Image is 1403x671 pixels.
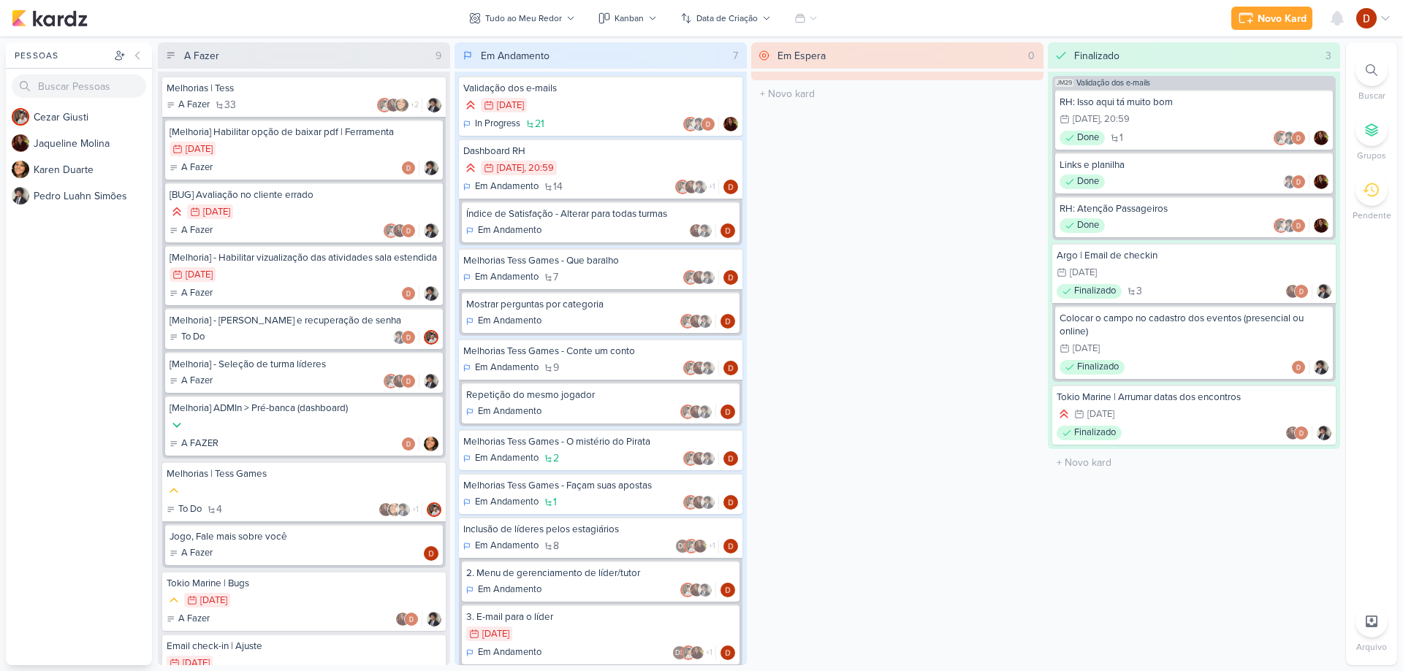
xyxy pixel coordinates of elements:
img: Jaqueline Molina [689,583,704,597]
div: [DATE] [1073,115,1100,124]
div: Colaboradores: Cezar Giusti, Jaqueline Molina, Pedro Luahn Simões [683,495,719,510]
img: Jaqueline Molina [12,134,29,152]
div: Responsável: Pedro Luahn Simões [1317,284,1331,299]
img: Cezar Giusti [683,361,698,375]
img: Cezar Giusti [680,404,695,419]
div: Colaboradores: Davi Elias Teixeira [401,161,419,175]
img: Davi Elias Teixeira [401,161,416,175]
img: Jaqueline Molina [684,180,699,194]
div: Done [1060,175,1105,189]
span: 8 [553,541,559,551]
span: +2 [409,99,419,111]
div: Email check-in | Ajuste [167,640,441,653]
div: Mostrar perguntas por categoria [466,298,735,311]
img: Karen Duarte [424,437,438,451]
img: Pedro Luahn Simões [701,451,715,466]
img: Jaqueline Molina [690,645,704,660]
div: [DATE] [203,207,230,217]
img: Pedro Luahn Simões [424,161,438,175]
div: [DATE] [482,629,509,639]
p: A Fazer [181,286,213,301]
div: Colaboradores: Cezar Giusti, Jaqueline Molina, Davi Elias Teixeira [384,374,419,388]
div: Responsável: Davi Elias Teixeira [723,451,738,466]
div: Responsável: Davi Elias Teixeira [723,180,738,194]
div: Tokio Marine | Bugs [167,577,441,590]
img: Pedro Luahn Simões [701,495,715,510]
img: Jaqueline Molina [723,117,738,131]
div: Responsável: Karen Duarte [424,437,438,451]
img: Pedro Luahn Simões [396,502,411,517]
div: 0 [1022,48,1041,64]
div: [DATE] [186,270,213,280]
div: Colaboradores: Cezar Giusti, Jaqueline Molina, Karen Duarte, Pedro Luahn Simões, Davi Elias Teixeira [377,98,422,112]
div: Colaboradores: Pedro Luahn Simões, Davi Elias Teixeira [392,330,419,345]
img: Jaqueline Molina [1285,284,1300,299]
div: 7 [727,48,744,64]
img: Pedro Luahn Simões [698,223,712,238]
img: Cezar Giusti [1274,218,1288,233]
img: Pedro Luahn Simões [698,583,712,597]
img: Cezar Giusti [681,645,696,660]
img: Pedro Luahn Simões [424,374,438,388]
div: A Fazer [170,223,213,238]
div: Responsável: Davi Elias Teixeira [723,270,738,285]
div: Responsável: Davi Elias Teixeira [720,404,735,419]
img: Pedro Luahn Simões [698,314,712,329]
div: Colaboradores: Cezar Giusti, Jaqueline Molina, Pedro Luahn Simões [683,270,719,285]
div: Melhorias Tess Games - Façam suas apostas [463,479,738,492]
div: P e d r o L u a h n S i m õ e s [34,188,152,204]
p: Em Andamento [475,539,539,553]
img: Davi Elias Teixeira [401,330,416,345]
img: Jaqueline Molina [1314,131,1328,145]
img: Jaqueline Molina [689,223,704,238]
div: Responsável: Pedro Luahn Simões [1314,360,1328,375]
div: In Progress [463,117,520,131]
img: Jaqueline Molina [379,502,393,517]
img: Cezar Giusti [384,374,398,388]
div: Responsável: Pedro Luahn Simões [427,98,441,112]
div: Em Andamento [463,180,539,194]
div: Prioridade Alta [170,204,184,219]
p: In Progress [475,117,520,131]
div: Colaboradores: Davi Elias Teixeira [401,437,419,451]
span: 2 [553,453,559,464]
span: 4 [216,505,222,515]
div: [Melhoria] - Seleção de turma líderes [170,358,438,371]
img: Pedro Luahn Simões [1317,426,1331,440]
img: Pedro Luahn Simões [1282,131,1297,145]
img: Davi Elias Teixeira [723,495,738,510]
img: Cezar Giusti [683,270,698,285]
div: J a q u e l i n e M o l i n a [34,136,152,151]
div: Prioridade Alta [463,98,478,112]
div: A FAZER [170,437,218,451]
div: RH: Atenção Passageiros [1060,202,1328,215]
img: Davi Elias Teixeira [720,223,735,238]
div: Argo | Email de checkin [1057,249,1331,262]
div: Novo Kard [1258,11,1307,26]
img: Cezar Giusti [683,117,698,131]
div: Colaboradores: Pedro Luahn Simões, Davi Elias Teixeira [1282,175,1309,189]
div: A Fazer [170,546,213,561]
img: Jaqueline Molina [689,314,704,329]
img: Davi Elias Teixeira [404,612,419,626]
img: Jaqueline Molina [1314,218,1328,233]
p: Done [1077,218,1099,233]
div: Dashboard RH [463,145,738,158]
p: Finalizado [1074,284,1116,299]
div: To Do [167,502,202,517]
img: Jaqueline Molina [693,539,707,553]
span: 1 [553,497,557,507]
div: , 20:59 [1100,115,1130,124]
img: Jaqueline Molina [386,98,400,112]
div: Responsável: Pedro Luahn Simões [424,223,438,238]
img: Davi Elias Teixeira [720,583,735,597]
div: A Fazer [170,161,213,175]
div: Finalizado [1057,284,1122,299]
div: Em Andamento [463,451,539,466]
span: +1 [411,504,419,515]
div: A Fazer [170,374,213,388]
div: [Melhoria] ADMIn > Pré-banca (dashboard) [170,402,438,415]
div: Em Andamento [481,48,550,64]
img: Davi Elias Teixeira [1291,131,1306,145]
div: A Fazer [167,98,210,112]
